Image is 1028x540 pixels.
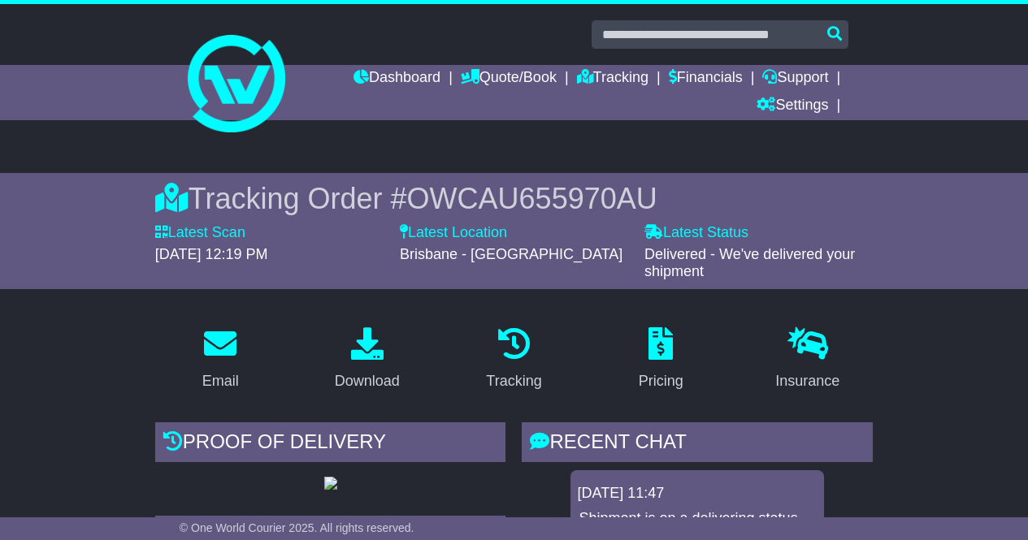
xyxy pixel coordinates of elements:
span: © One World Courier 2025. All rights reserved. [180,521,414,534]
a: Download [324,322,410,398]
div: Download [335,370,400,392]
label: Latest Location [400,224,507,242]
div: Proof of Delivery [155,422,506,466]
div: Email [202,370,239,392]
span: [DATE] 12:19 PM [155,246,268,262]
a: Tracking [577,65,648,93]
a: Pricing [628,322,694,398]
div: [DATE] 11:47 [577,485,818,503]
img: GetPodImage [324,477,337,490]
a: Email [192,322,249,398]
div: Tracking [486,370,541,392]
a: Quote/Book [461,65,557,93]
a: Financials [669,65,743,93]
div: Tracking Order # [155,181,873,216]
label: Latest Status [644,224,748,242]
span: OWCAU655970AU [407,182,657,215]
a: Dashboard [354,65,440,93]
span: Delivered - We've delivered your shipment [644,246,855,280]
div: Pricing [639,370,683,392]
div: Insurance [775,370,839,392]
label: Latest Scan [155,224,245,242]
a: Settings [757,93,828,120]
a: Support [762,65,828,93]
a: Tracking [475,322,552,398]
div: RECENT CHAT [522,422,873,466]
span: Brisbane - [GEOGRAPHIC_DATA] [400,246,622,262]
a: Insurance [765,322,850,398]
